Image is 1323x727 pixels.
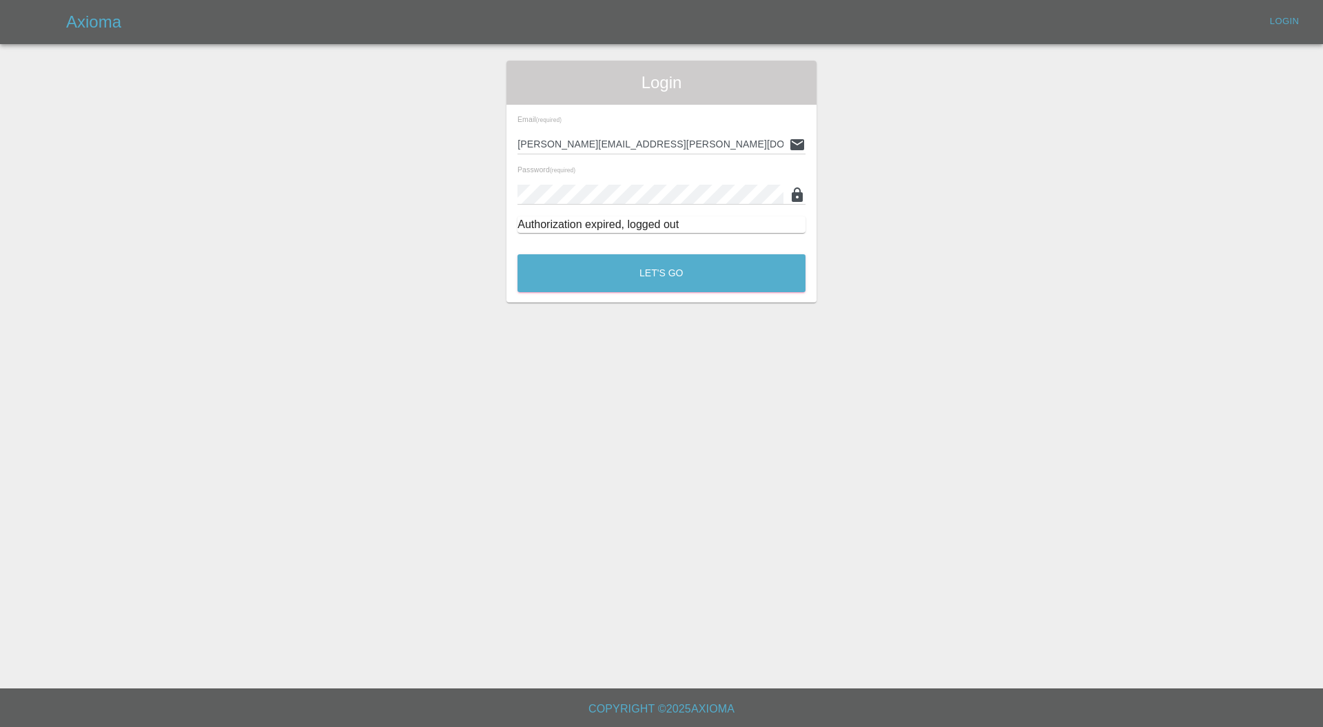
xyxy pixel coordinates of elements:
[550,167,575,174] small: (required)
[517,72,806,94] span: Login
[1262,11,1306,32] a: Login
[536,117,562,123] small: (required)
[66,11,121,33] h5: Axioma
[517,165,575,174] span: Password
[11,699,1312,719] h6: Copyright © 2025 Axioma
[517,216,806,233] div: Authorization expired, logged out
[517,254,806,292] button: Let's Go
[517,115,562,123] span: Email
